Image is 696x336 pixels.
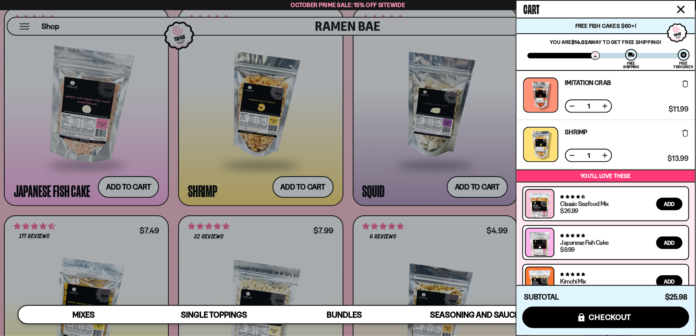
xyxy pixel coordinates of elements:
a: Mixes [18,306,149,323]
a: Single Toppings [149,306,279,323]
span: checkout [589,313,632,322]
span: $25.98 [665,293,687,302]
span: 1 [582,152,595,159]
a: Shrimp [565,129,588,135]
p: You are away to get Free Shipping! [528,39,684,45]
span: Add [664,201,675,207]
a: Japanese Fish Cake [560,238,609,246]
a: Seasoning and Sauce [410,306,540,323]
button: Close cart [675,4,687,15]
span: $13.99 [668,155,689,162]
span: Mixes [72,310,95,320]
span: October Prime Sale: 15% off Sitewide [291,1,405,9]
span: 4.77 stars [560,233,585,238]
span: Free Fish Cakes $60+! [575,22,636,29]
button: checkout [522,307,689,328]
span: Single Toppings [181,310,247,320]
p: You’ll love these [519,172,693,180]
button: Add [656,275,683,288]
div: Free Shipping [624,61,639,69]
button: Add [656,198,683,210]
div: $26.99 [560,208,578,214]
span: Cart [524,0,540,16]
span: $11.99 [669,106,689,113]
span: Seasoning and Sauce [430,310,519,320]
span: Add [664,240,675,246]
span: 4.76 stars [560,272,585,277]
span: 4.68 stars [560,194,585,199]
a: Classic Seafood Mix [560,200,609,208]
a: Imitation Crab [565,79,611,86]
span: Add [664,279,675,284]
a: Bundles [279,306,410,323]
h4: Subtotal [524,293,559,301]
button: Add [656,237,683,249]
a: Kimchi Mix [560,277,586,285]
span: 1 [582,103,595,109]
strong: $14.02 [572,39,588,45]
span: Bundles [327,310,362,320]
div: Free Fishcakes [674,61,693,69]
div: $9.99 [560,246,575,253]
